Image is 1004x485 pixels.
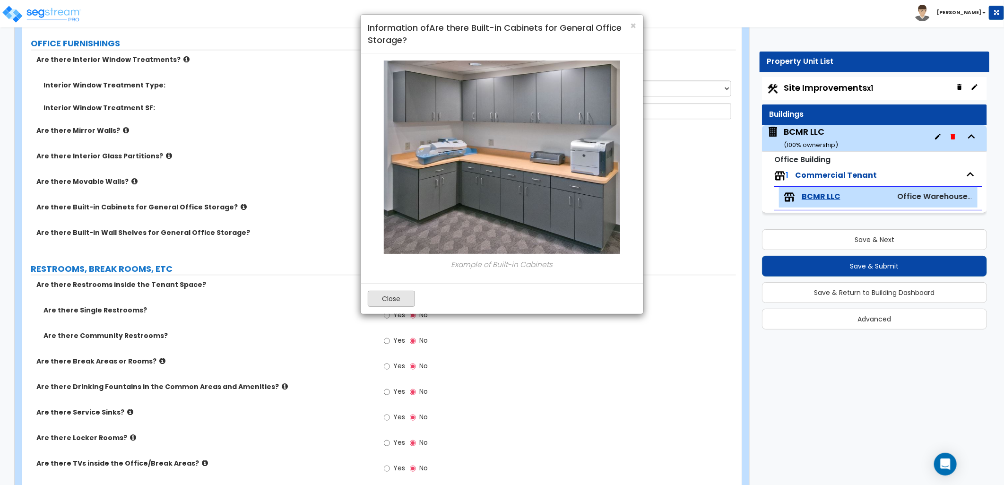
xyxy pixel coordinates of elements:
[368,22,636,46] h4: Information of Are there Built-in Cabinets for General Office Storage?
[934,453,957,476] div: Open Intercom Messenger
[384,61,620,254] img: 190.JPG
[630,21,636,31] button: Close
[368,291,415,307] button: Close
[451,260,553,269] i: Example of Built-in Cabinets
[630,19,636,33] span: ×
